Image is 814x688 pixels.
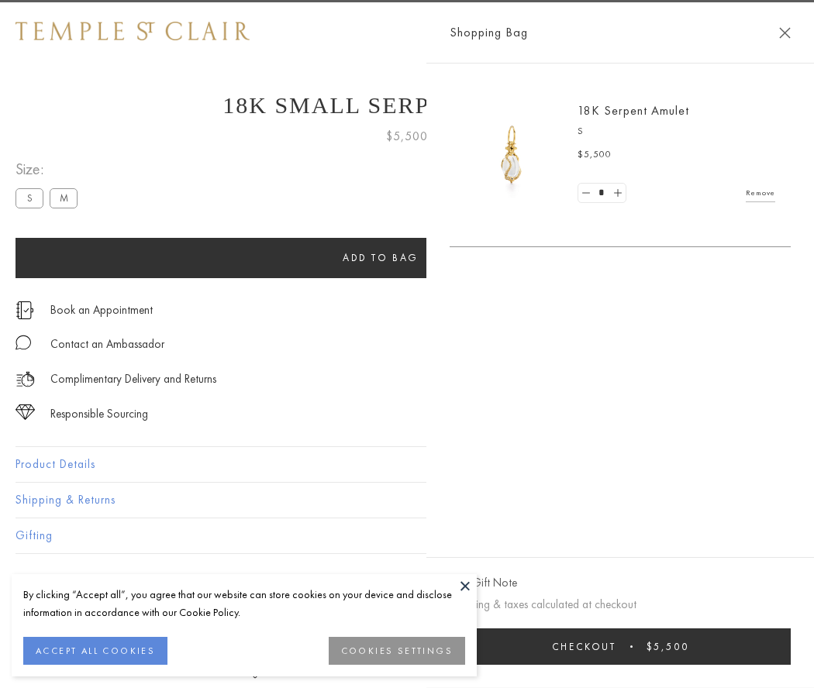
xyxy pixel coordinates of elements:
[343,251,419,264] span: Add to bag
[16,335,31,350] img: MessageIcon-01_2.svg
[16,518,798,553] button: Gifting
[609,184,625,203] a: Set quantity to 2
[16,22,250,40] img: Temple St. Clair
[16,301,34,319] img: icon_appointment.svg
[50,370,216,389] p: Complimentary Delivery and Returns
[465,108,558,201] img: P51836-E11SERPPV
[552,640,616,653] span: Checkout
[16,157,84,182] span: Size:
[16,188,43,208] label: S
[50,188,78,208] label: M
[16,238,746,278] button: Add to bag
[450,573,517,593] button: Add Gift Note
[450,595,791,614] p: Shipping & taxes calculated at checkout
[16,92,798,119] h1: 18K Small Serpent Amulet
[578,102,689,119] a: 18K Serpent Amulet
[329,637,465,665] button: COOKIES SETTINGS
[779,27,791,39] button: Close Shopping Bag
[16,404,35,420] img: icon_sourcing.svg
[16,483,798,518] button: Shipping & Returns
[23,637,167,665] button: ACCEPT ALL COOKIES
[50,301,153,318] a: Book an Appointment
[16,370,35,389] img: icon_delivery.svg
[578,184,594,203] a: Set quantity to 0
[450,628,791,665] button: Checkout $5,500
[386,126,428,146] span: $5,500
[50,404,148,424] div: Responsible Sourcing
[23,586,465,621] div: By clicking “Accept all”, you agree that our website can store cookies on your device and disclos...
[746,184,775,201] a: Remove
[578,124,775,139] p: S
[16,447,798,482] button: Product Details
[450,22,528,43] span: Shopping Bag
[647,640,689,653] span: $5,500
[578,147,612,163] span: $5,500
[50,335,164,354] div: Contact an Ambassador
